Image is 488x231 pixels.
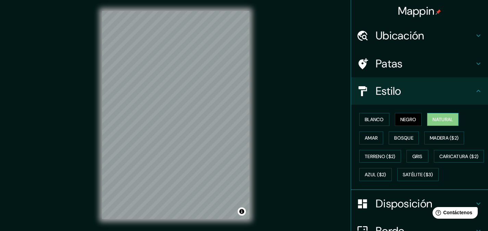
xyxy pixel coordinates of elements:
button: Bosque [389,131,419,144]
font: Terreno ($2) [365,153,396,159]
button: Blanco [359,113,389,126]
button: Azul ($2) [359,168,392,181]
button: Amar [359,131,383,144]
font: Negro [400,116,416,123]
font: Disposición [376,196,432,211]
div: Disposición [351,190,488,217]
button: Gris [406,150,428,163]
div: Ubicación [351,22,488,49]
button: Terreno ($2) [359,150,401,163]
button: Negro [395,113,422,126]
font: Amar [365,135,378,141]
font: Caricatura ($2) [439,153,479,159]
font: Ubicación [376,28,424,43]
font: Mappin [398,4,435,18]
font: Estilo [376,84,401,98]
img: pin-icon.png [436,9,441,15]
button: Natural [427,113,459,126]
button: Activar o desactivar atribución [238,207,246,216]
font: Bosque [394,135,413,141]
button: Caricatura ($2) [434,150,484,163]
button: Satélite ($3) [397,168,439,181]
font: Natural [433,116,453,123]
canvas: Mapa [102,11,249,219]
div: Estilo [351,77,488,105]
font: Patas [376,56,403,71]
font: Satélite ($3) [403,172,433,178]
iframe: Lanzador de widgets de ayuda [427,204,480,223]
font: Azul ($2) [365,172,386,178]
div: Patas [351,50,488,77]
font: Madera ($2) [430,135,459,141]
font: Blanco [365,116,384,123]
font: Gris [412,153,423,159]
button: Madera ($2) [424,131,464,144]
